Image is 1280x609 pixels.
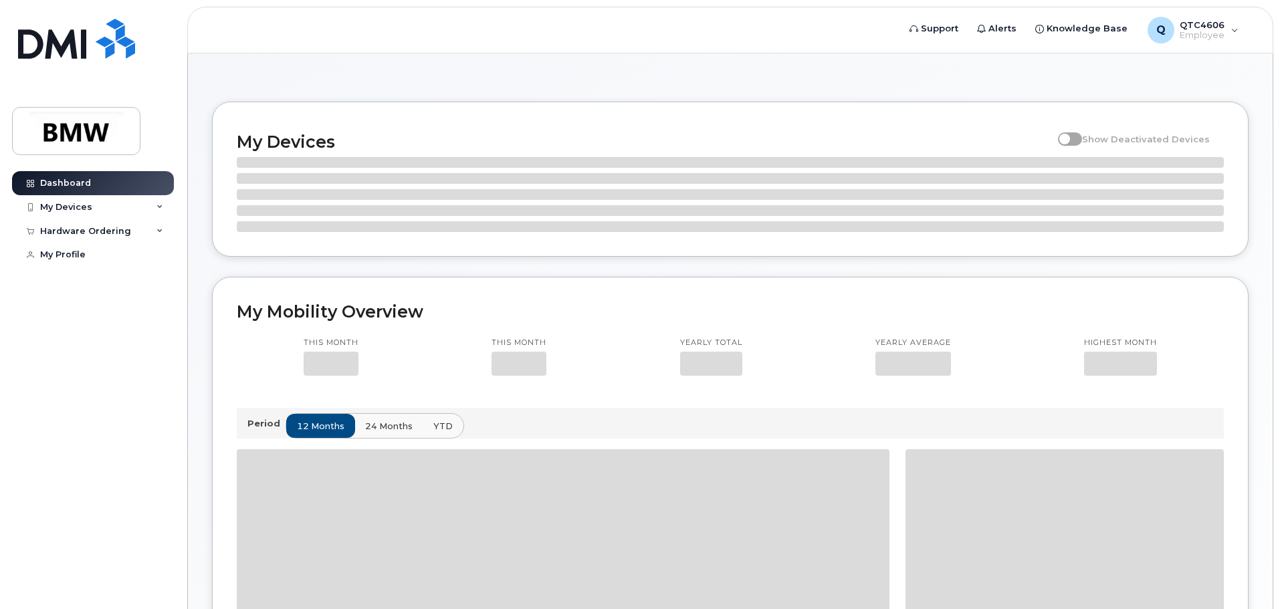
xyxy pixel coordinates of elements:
h2: My Mobility Overview [237,301,1224,322]
span: 24 months [365,420,413,433]
input: Show Deactivated Devices [1058,126,1069,137]
span: YTD [433,420,453,433]
p: Highest month [1084,338,1157,348]
p: This month [304,338,358,348]
span: Show Deactivated Devices [1082,134,1210,144]
p: Yearly total [680,338,742,348]
p: This month [492,338,546,348]
p: Period [247,417,286,430]
h2: My Devices [237,132,1051,152]
p: Yearly average [875,338,951,348]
